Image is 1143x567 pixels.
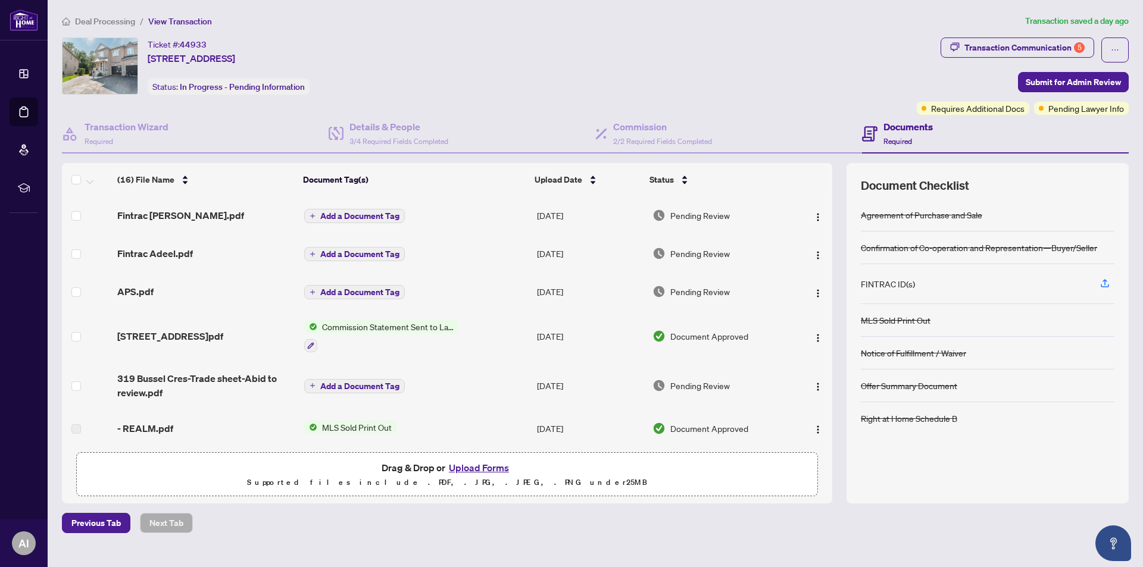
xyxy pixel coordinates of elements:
[304,208,405,224] button: Add a Document Tag
[71,513,121,532] span: Previous Tab
[113,163,298,196] th: (16) File Name
[304,320,317,333] img: Status Icon
[861,277,915,290] div: FINTRAC ID(s)
[84,475,810,490] p: Supported files include .PDF, .JPG, .JPEG, .PNG under 25 MB
[117,208,244,223] span: Fintrac [PERSON_NAME].pdf
[1025,14,1129,28] article: Transaction saved a day ago
[652,209,666,222] img: Document Status
[931,102,1025,115] span: Requires Additional Docs
[613,120,712,134] h4: Commission
[310,213,316,219] span: plus
[532,234,648,272] td: [DATE]
[652,285,666,298] img: Document Status
[310,289,316,295] span: plus
[18,535,29,552] span: AI
[304,421,317,434] img: Status Icon
[670,247,730,260] span: Pending Review
[310,383,316,389] span: plus
[670,379,730,392] span: Pending Review
[861,241,1097,254] div: Confirmation of Co-operation and Representation—Buyer/Seller
[298,163,530,196] th: Document Tag(s)
[941,37,1094,58] button: Transaction Communication5
[317,320,458,333] span: Commission Statement Sent to Lawyer
[320,288,399,296] span: Add a Document Tag
[320,212,399,220] span: Add a Document Tag
[117,246,193,261] span: Fintrac Adeel.pdf
[310,251,316,257] span: plus
[670,209,730,222] span: Pending Review
[1026,73,1121,92] span: Submit for Admin Review
[117,284,154,299] span: APS.pdf
[883,137,912,146] span: Required
[813,212,823,222] img: Logo
[320,250,399,258] span: Add a Document Tag
[62,17,70,26] span: home
[670,330,748,343] span: Document Approved
[813,425,823,434] img: Logo
[1111,46,1119,54] span: ellipsis
[117,173,174,186] span: (16) File Name
[304,378,405,393] button: Add a Document Tag
[117,421,173,436] span: - REALM.pdf
[320,382,399,390] span: Add a Document Tag
[861,346,966,359] div: Notice of Fulfillment / Waiver
[77,453,817,497] span: Drag & Drop orUpload FormsSupported files include .PDF, .JPG, .JPEG, .PNG under25MB
[861,412,957,425] div: Right at Home Schedule B
[652,422,666,435] img: Document Status
[813,250,823,260] img: Logo
[883,120,933,134] h4: Documents
[808,327,827,346] button: Logo
[1095,525,1131,561] button: Open asap
[808,376,827,395] button: Logo
[652,247,666,260] img: Document Status
[10,9,38,31] img: logo
[148,16,212,27] span: View Transaction
[649,173,674,186] span: Status
[1018,72,1129,92] button: Submit for Admin Review
[532,196,648,234] td: [DATE]
[304,320,458,352] button: Status IconCommission Statement Sent to Lawyer
[148,51,235,65] span: [STREET_ADDRESS]
[532,409,648,447] td: [DATE]
[532,311,648,362] td: [DATE]
[117,371,294,400] span: 319 Bussel Cres-Trade sheet-Abid to review.pdf
[148,79,310,95] div: Status:
[304,379,405,393] button: Add a Document Tag
[808,206,827,225] button: Logo
[349,137,448,146] span: 3/4 Required Fields Completed
[861,379,957,392] div: Offer Summary Document
[861,208,982,221] div: Agreement of Purchase and Sale
[532,272,648,311] td: [DATE]
[140,513,193,533] button: Next Tab
[670,285,730,298] span: Pending Review
[180,39,207,50] span: 44933
[964,38,1085,57] div: Transaction Communication
[808,282,827,301] button: Logo
[808,244,827,263] button: Logo
[530,163,645,196] th: Upload Date
[85,120,168,134] h4: Transaction Wizard
[349,120,448,134] h4: Details & People
[75,16,135,27] span: Deal Processing
[645,163,788,196] th: Status
[317,421,396,434] span: MLS Sold Print Out
[861,177,969,194] span: Document Checklist
[117,329,223,343] span: [STREET_ADDRESS]pdf
[808,419,827,438] button: Logo
[148,37,207,51] div: Ticket #:
[63,38,138,94] img: IMG-W12288593_1.jpg
[813,382,823,391] img: Logo
[445,460,513,475] button: Upload Forms
[1048,102,1124,115] span: Pending Lawyer Info
[85,137,113,146] span: Required
[652,379,666,392] img: Document Status
[813,333,823,343] img: Logo
[62,513,130,533] button: Previous Tab
[304,421,396,434] button: Status IconMLS Sold Print Out
[532,362,648,409] td: [DATE]
[813,289,823,298] img: Logo
[304,246,405,262] button: Add a Document Tag
[535,173,582,186] span: Upload Date
[304,285,405,299] button: Add a Document Tag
